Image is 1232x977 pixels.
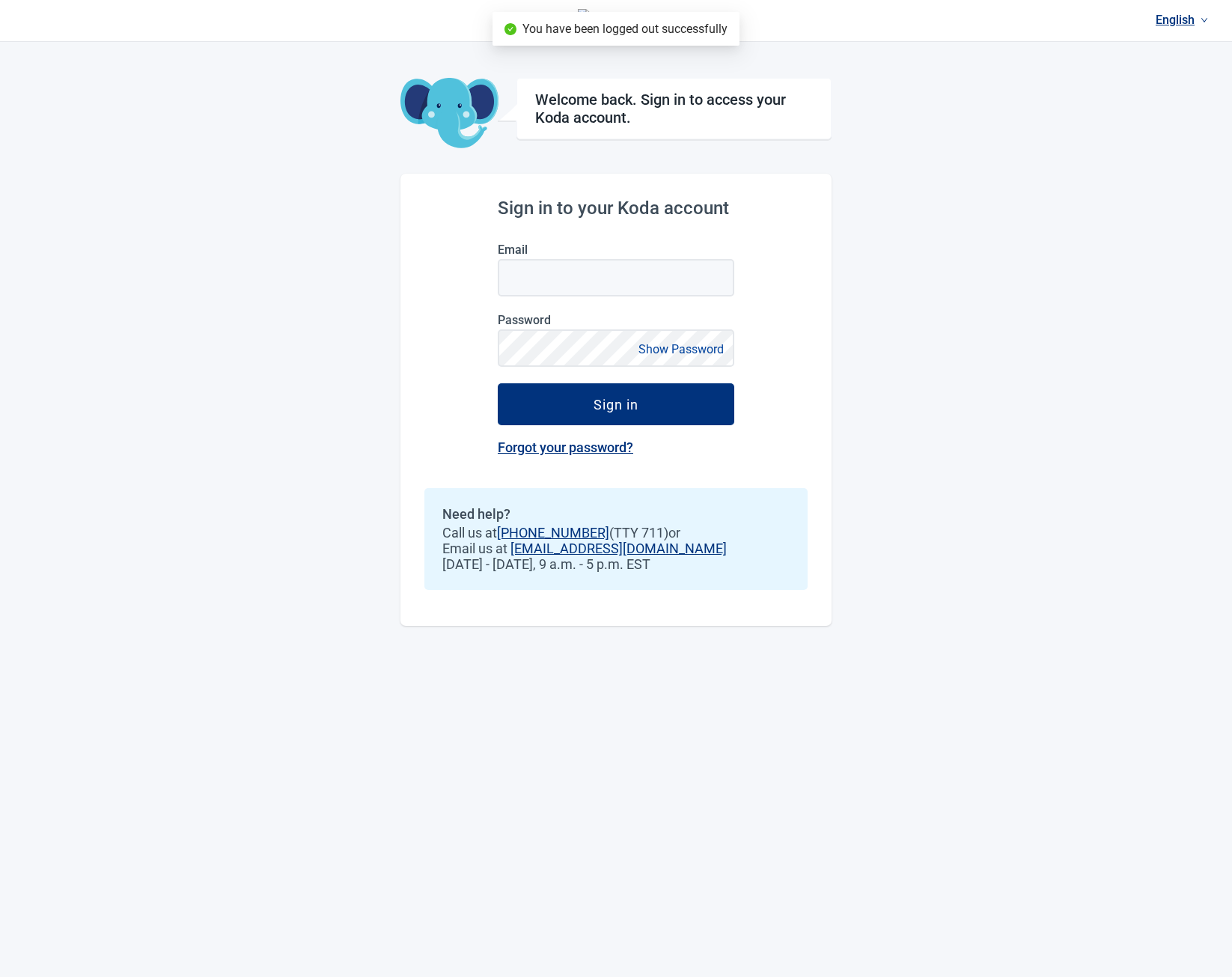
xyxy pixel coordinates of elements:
a: Forgot your password? [498,439,633,455]
a: [PHONE_NUMBER] [497,525,609,541]
button: Show Password [634,339,728,359]
main: Main content [400,42,832,626]
span: Call us at (TTY 711) or [442,525,790,541]
img: Koda Health [578,9,655,33]
button: Sign in [498,383,734,425]
span: [DATE] - [DATE], 9 a.m. - 5 p.m. EST [442,556,790,572]
h2: Need help? [442,506,790,522]
label: Email [498,243,734,257]
h2: Sign in to your Koda account [498,198,734,219]
span: check-circle [504,23,516,35]
a: [EMAIL_ADDRESS][DOMAIN_NAME] [510,541,727,556]
a: Current language: English [1150,7,1214,32]
img: Koda Elephant [400,78,498,150]
h1: Welcome back. Sign in to access your Koda account. [535,91,813,127]
label: Password [498,313,734,327]
span: You have been logged out successfully [522,22,728,36]
div: Sign in [594,397,638,412]
span: down [1201,16,1208,24]
span: Email us at [442,541,790,556]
